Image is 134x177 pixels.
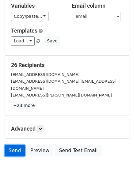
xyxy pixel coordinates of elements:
[11,72,79,77] small: [EMAIL_ADDRESS][DOMAIN_NAME]
[11,62,123,69] h5: 26 Recipients
[72,2,123,9] h5: Email column
[11,36,35,46] a: Load...
[11,12,48,21] a: Copy/paste...
[11,93,112,97] small: [EMAIL_ADDRESS][PERSON_NAME][DOMAIN_NAME]
[11,102,37,109] a: +23 more
[11,27,37,34] a: Templates
[11,125,123,132] h5: Advanced
[26,145,53,156] a: Preview
[55,145,101,156] a: Send Test Email
[103,147,134,177] iframe: Chat Widget
[5,145,25,156] a: Send
[11,79,116,91] small: [EMAIL_ADDRESS][DOMAIN_NAME],[EMAIL_ADDRESS][DOMAIN_NAME]
[11,2,63,9] h5: Variables
[44,36,60,46] button: Save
